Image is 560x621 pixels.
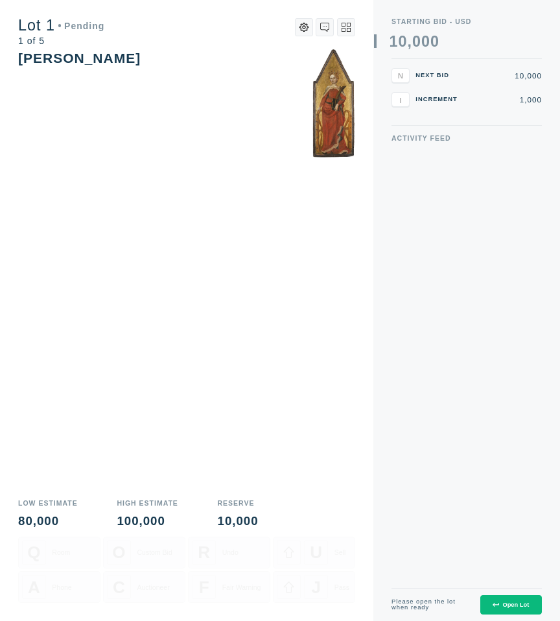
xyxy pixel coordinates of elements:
div: 0 [412,34,421,49]
div: Pending [58,21,105,30]
div: 0 [421,34,430,49]
div: Open Lot [493,602,529,608]
div: Increment [415,97,461,102]
div: Reserve [218,500,259,507]
div: Next Bid [415,73,461,78]
button: I [391,92,410,107]
span: N [398,71,403,80]
div: 1 [390,34,399,49]
button: Open Lot [480,595,542,615]
div: 10,000 [467,72,542,80]
div: Low Estimate [18,500,78,507]
span: I [399,95,401,104]
div: 1 of 5 [18,36,104,45]
div: Activity Feed [391,135,542,142]
div: 10,000 [218,515,259,528]
div: 0 [430,34,439,49]
div: High Estimate [117,500,178,507]
div: 100,000 [117,515,178,528]
div: [PERSON_NAME] [18,51,141,65]
div: Starting Bid - USD [391,18,542,25]
div: Please open the lot when ready [391,599,471,611]
div: 80,000 [18,515,78,528]
div: Lot 1 [18,18,104,33]
div: 1,000 [467,96,542,104]
div: 0 [398,34,407,49]
button: N [391,68,410,83]
div: , [407,34,412,185]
